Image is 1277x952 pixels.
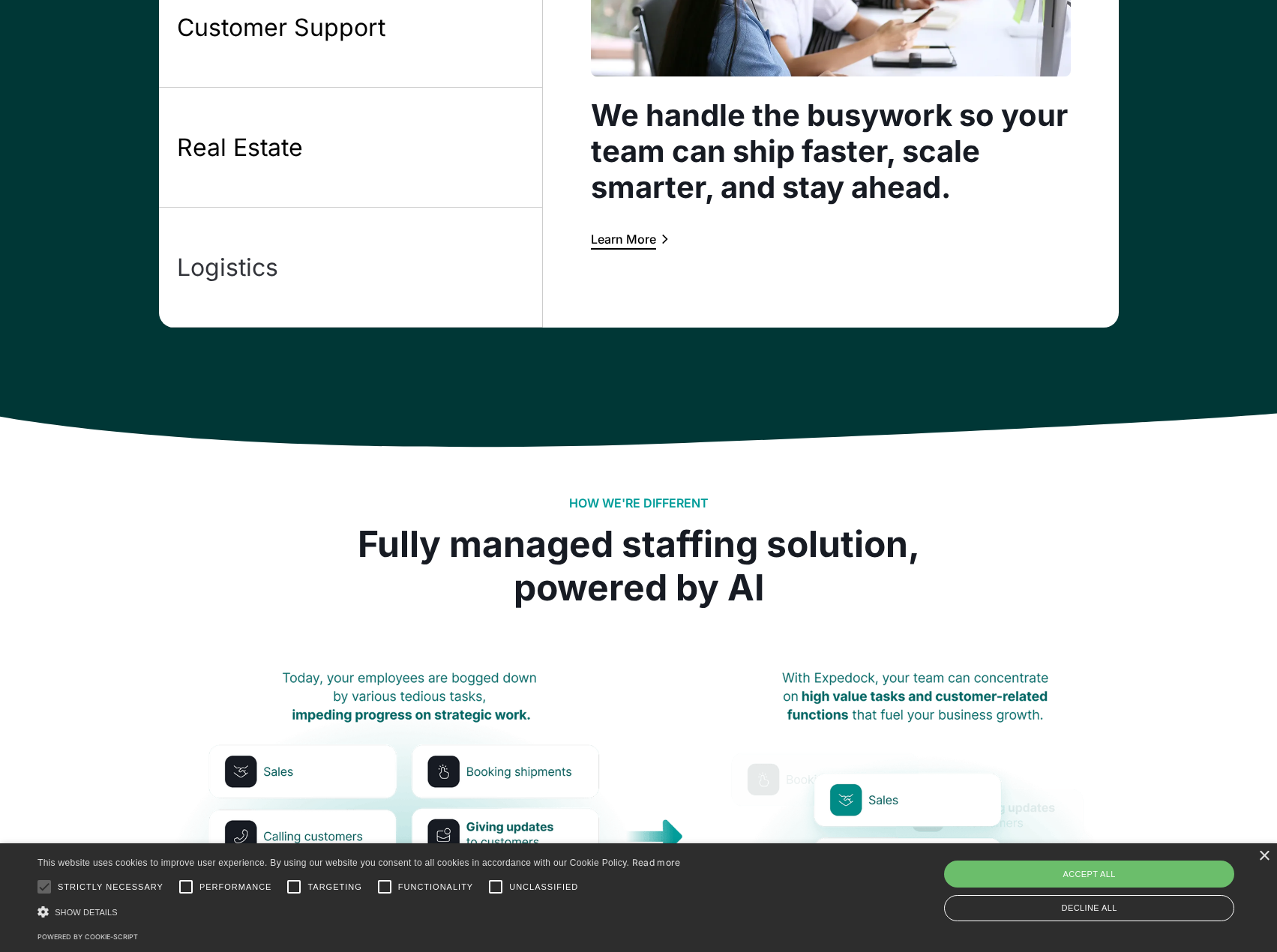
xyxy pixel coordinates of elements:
span: Targeting [307,881,361,894]
div: Logistics [177,252,278,283]
span: Show details [55,908,118,917]
h2: How wE'RE different [569,496,709,510]
div: Fully managed staffing solution, powered by AI [351,522,927,609]
span: Performance [199,881,272,894]
div: Real Estate [177,132,303,163]
iframe: Chat Widget [1202,880,1277,952]
span: Unclassified [509,881,578,894]
a: Powered by cookie-script [37,933,138,941]
div: Accept all [944,861,1234,888]
div: Show details [37,904,681,920]
span: This website uses cookies to improve user experience. By using our website you consent to all coo... [37,858,629,868]
a: Read more [632,857,681,868]
div: Close [1258,851,1270,862]
span: Strictly necessary [58,881,163,894]
a: Learn More [591,229,671,249]
div: Customer Support [177,12,385,43]
div: We handle the busywork so your team can ship faster, scale smarter, and stay ahead. [591,97,1071,205]
div: Learn More [591,233,656,245]
span: Functionality [398,881,473,894]
div: Decline all [944,895,1234,921]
